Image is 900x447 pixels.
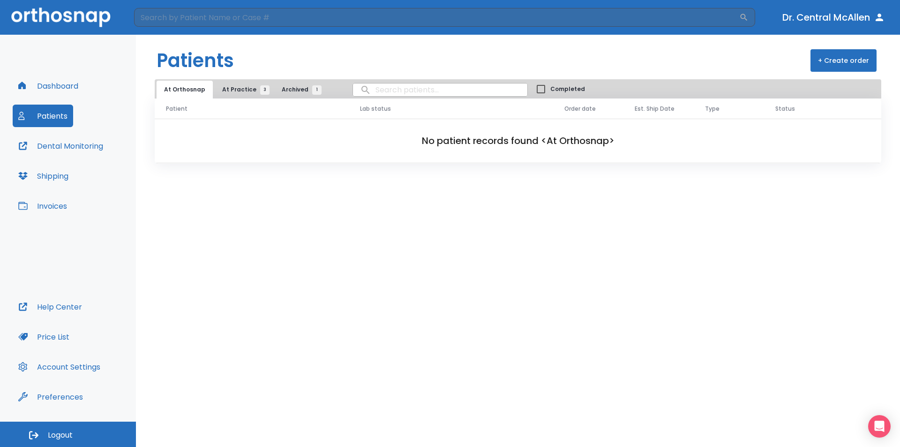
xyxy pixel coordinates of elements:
span: Status [775,105,795,113]
button: Account Settings [13,356,106,378]
button: Help Center [13,295,88,318]
button: Shipping [13,165,74,187]
span: Logout [48,430,73,440]
button: At Orthosnap [157,81,213,98]
h1: Patients [157,46,234,75]
div: tabs [157,81,326,98]
span: Completed [550,85,585,93]
h2: No patient records found <At Orthosnap> [170,134,866,148]
input: search [353,81,527,99]
button: + Create order [810,49,877,72]
button: Dental Monitoring [13,135,109,157]
span: At Practice [222,85,265,94]
button: Dr. Central McAllen [779,9,889,26]
div: Open Intercom Messenger [868,415,891,438]
span: Patient [166,105,187,113]
span: Archived [282,85,317,94]
span: 1 [312,85,322,95]
span: Lab status [360,105,391,113]
input: Search by Patient Name or Case # [134,8,739,27]
button: Invoices [13,195,73,217]
button: Preferences [13,386,89,408]
span: Order date [564,105,596,113]
button: Dashboard [13,75,84,97]
span: Type [705,105,720,113]
span: Est. Ship Date [635,105,675,113]
button: Patients [13,105,73,127]
img: Orthosnap [11,8,111,27]
span: 3 [260,85,270,95]
button: Price List [13,326,75,348]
